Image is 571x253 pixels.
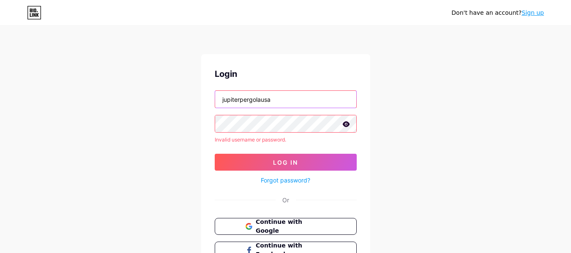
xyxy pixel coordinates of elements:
[215,218,357,235] button: Continue with Google
[522,9,544,16] a: Sign up
[282,196,289,204] div: Or
[215,68,357,80] div: Login
[215,154,357,171] button: Log In
[215,91,356,108] input: Username
[215,136,357,144] div: Invalid username or password.
[256,218,325,235] span: Continue with Google
[273,159,298,166] span: Log In
[261,176,310,185] a: Forgot password?
[451,8,544,17] div: Don't have an account?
